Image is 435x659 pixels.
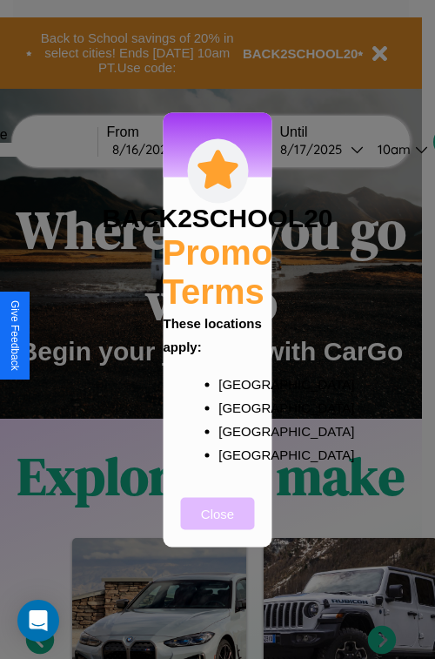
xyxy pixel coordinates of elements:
[218,419,251,442] p: [GEOGRAPHIC_DATA]
[163,232,273,311] h2: Promo Terms
[218,395,251,419] p: [GEOGRAPHIC_DATA]
[218,442,251,466] p: [GEOGRAPHIC_DATA]
[181,497,255,529] button: Close
[102,203,332,232] h3: BACK2SCHOOL20
[164,315,262,353] b: These locations apply:
[218,372,251,395] p: [GEOGRAPHIC_DATA]
[9,300,21,371] div: Give Feedback
[17,600,59,642] div: Open Intercom Messenger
